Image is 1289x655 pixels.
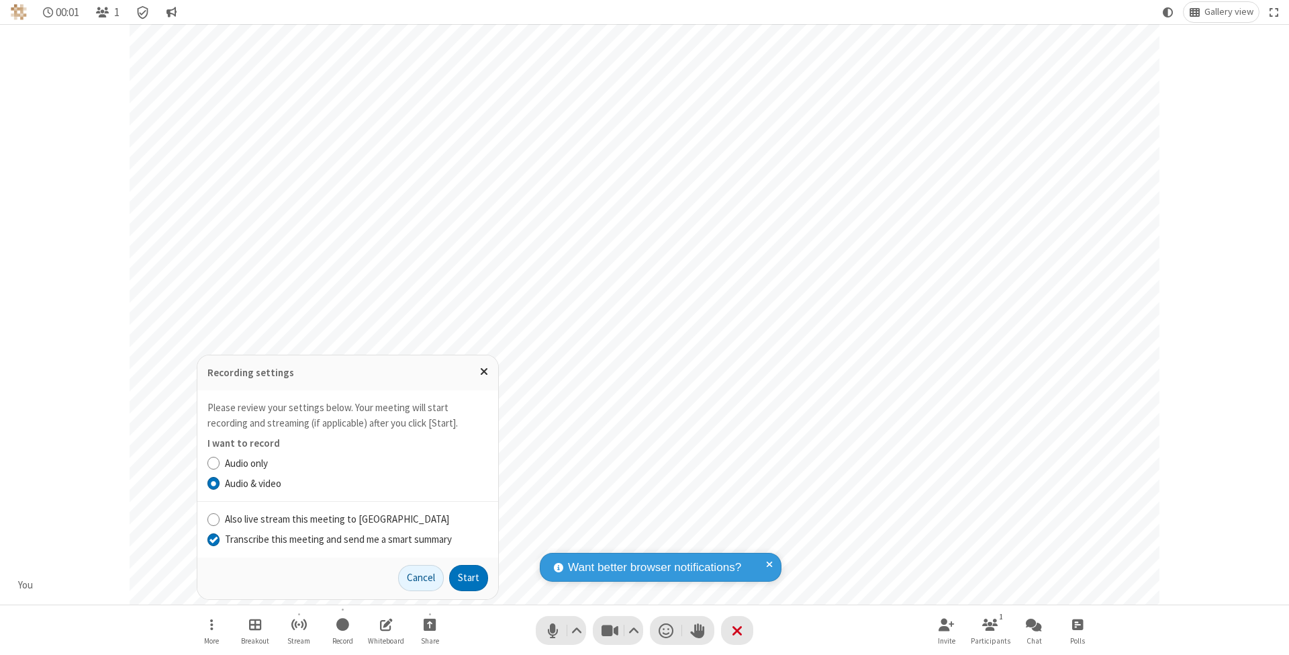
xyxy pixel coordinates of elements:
[225,456,488,472] label: Audio only
[1184,2,1259,22] button: Change layout
[366,611,406,650] button: Open shared whiteboard
[204,637,219,645] span: More
[114,6,120,19] span: 1
[207,366,294,379] label: Recording settings
[470,355,498,388] button: Close popover
[536,616,586,645] button: Mute (⌘+Shift+A)
[279,611,319,650] button: Start streaming
[938,637,955,645] span: Invite
[650,616,682,645] button: Send a reaction
[449,565,488,592] button: Start
[970,611,1010,650] button: Open participant list
[207,437,280,449] label: I want to record
[225,476,488,492] label: Audio & video
[225,532,488,548] label: Transcribe this meeting and send me a smart summary
[1204,7,1253,17] span: Gallery view
[1027,637,1042,645] span: Chat
[332,637,353,645] span: Record
[191,611,232,650] button: Open menu
[56,6,79,19] span: 00:01
[971,637,1010,645] span: Participants
[1014,611,1054,650] button: Open chat
[1157,2,1179,22] button: Using system theme
[130,2,156,22] div: Meeting details Encryption enabled
[225,512,488,527] label: Also live stream this meeting to [GEOGRAPHIC_DATA]
[996,611,1007,623] div: 1
[398,565,444,592] button: Cancel
[235,611,275,650] button: Manage Breakout Rooms
[368,637,404,645] span: Whiteboard
[13,578,38,593] div: You
[207,401,458,429] label: Please review your settings below. Your meeting will start recording and streaming (if applicable...
[1264,2,1284,22] button: Fullscreen
[682,616,714,645] button: Raise hand
[90,2,125,22] button: Open participant list
[568,559,741,576] span: Want better browser notifications?
[160,2,182,22] button: Conversation
[625,616,643,645] button: Video setting
[410,611,450,650] button: Start sharing
[421,637,439,645] span: Share
[11,4,27,20] img: QA Selenium DO NOT DELETE OR CHANGE
[593,616,643,645] button: Stop video (⌘+Shift+V)
[287,637,310,645] span: Stream
[322,611,363,650] button: Record
[38,2,85,22] div: Timer
[241,637,269,645] span: Breakout
[1070,637,1085,645] span: Polls
[926,611,967,650] button: Invite participants (⌘+Shift+I)
[721,616,753,645] button: End or leave meeting
[1057,611,1098,650] button: Open poll
[568,616,586,645] button: Audio settings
